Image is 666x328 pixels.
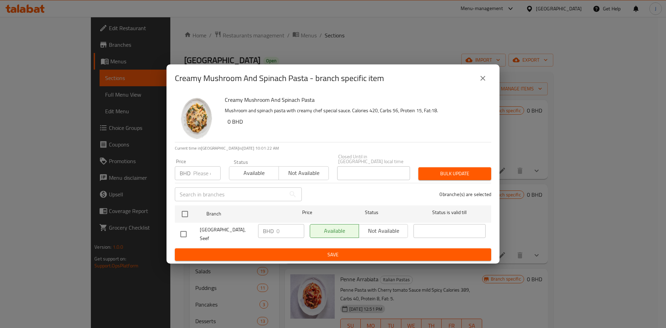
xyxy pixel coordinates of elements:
[282,168,326,178] span: Not available
[424,169,486,178] span: Bulk update
[418,167,491,180] button: Bulk update
[413,208,486,217] span: Status is valid till
[225,106,486,115] p: Mushroom and spinach pasta with creamy chef special sauce. Calories 420, Carbs 56, Protein 15, Fa...
[193,166,221,180] input: Please enter price
[284,208,330,217] span: Price
[232,168,276,178] span: Available
[206,210,279,218] span: Branch
[229,166,279,180] button: Available
[228,117,486,126] h6: 0 BHD
[439,191,491,198] p: 0 branche(s) are selected
[175,187,286,201] input: Search in branches
[263,227,274,235] p: BHD
[175,248,491,261] button: Save
[279,166,328,180] button: Not available
[175,145,491,151] p: Current time in [GEOGRAPHIC_DATA] is [DATE] 10:01:22 AM
[180,169,190,177] p: BHD
[336,208,408,217] span: Status
[175,73,384,84] h2: Creamy Mushroom And Spinach Pasta - branch specific item
[225,95,486,105] h6: Creamy Mushroom And Spinach Pasta
[276,224,304,238] input: Please enter price
[175,95,219,139] img: Creamy Mushroom And Spinach Pasta
[475,70,491,87] button: close
[200,225,253,243] span: [GEOGRAPHIC_DATA], Seef
[180,250,486,259] span: Save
